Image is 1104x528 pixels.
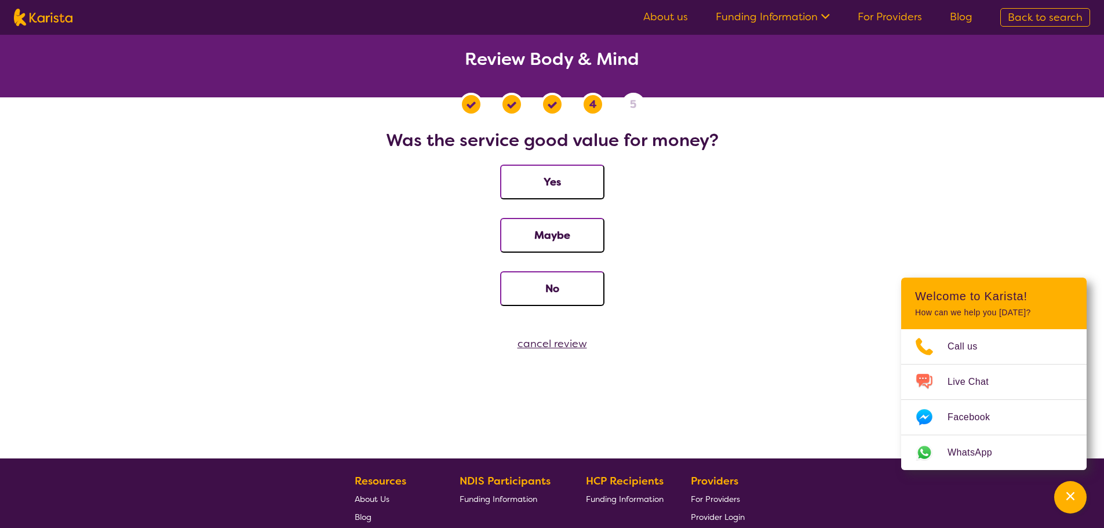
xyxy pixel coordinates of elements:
a: Funding Information [586,490,664,508]
span: Back to search [1008,10,1083,24]
h2: Was the service good value for money? [14,130,1090,151]
h2: Review Body & Mind [14,49,1090,70]
a: Blog [355,508,432,526]
span: Call us [948,338,992,355]
span: 4 [589,96,596,113]
span: Funding Information [586,494,664,504]
span: Provider Login [691,512,745,522]
b: NDIS Participants [460,474,551,488]
b: HCP Recipients [586,474,664,488]
span: Blog [355,512,371,522]
span: For Providers [691,494,740,504]
span: WhatsApp [948,444,1006,461]
h2: Welcome to Karista! [915,289,1073,303]
a: Blog [950,10,972,24]
div: Channel Menu [901,278,1087,470]
span: Funding Information [460,494,537,504]
span: Facebook [948,409,1004,426]
a: About us [643,10,688,24]
span: Live Chat [948,373,1003,391]
span: About Us [355,494,389,504]
a: For Providers [691,490,745,508]
a: Web link opens in a new tab. [901,435,1087,470]
a: Provider Login [691,508,745,526]
button: Yes [500,165,604,199]
b: Providers [691,474,738,488]
a: Back to search [1000,8,1090,27]
a: For Providers [858,10,922,24]
img: Karista logo [14,9,72,26]
button: No [500,271,604,306]
b: Resources [355,474,406,488]
a: About Us [355,490,432,508]
a: Funding Information [460,490,559,508]
ul: Choose channel [901,329,1087,470]
a: Funding Information [716,10,830,24]
button: Maybe [500,218,604,253]
p: How can we help you [DATE]? [915,308,1073,318]
span: 5 [630,96,636,113]
button: Channel Menu [1054,481,1087,514]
